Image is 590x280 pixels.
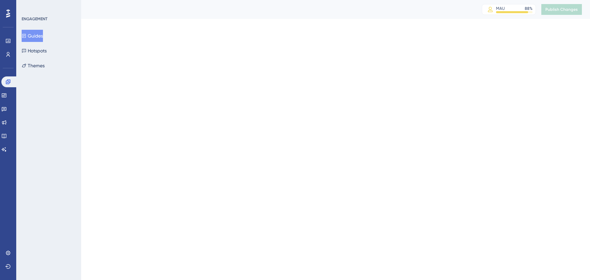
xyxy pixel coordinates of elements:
button: Themes [22,60,45,72]
button: Publish Changes [541,4,582,15]
button: Guides [22,30,43,42]
span: Publish Changes [545,7,578,12]
div: MAU [496,6,505,11]
div: 88 % [525,6,533,11]
button: Hotspots [22,45,47,57]
div: ENGAGEMENT [22,16,47,22]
